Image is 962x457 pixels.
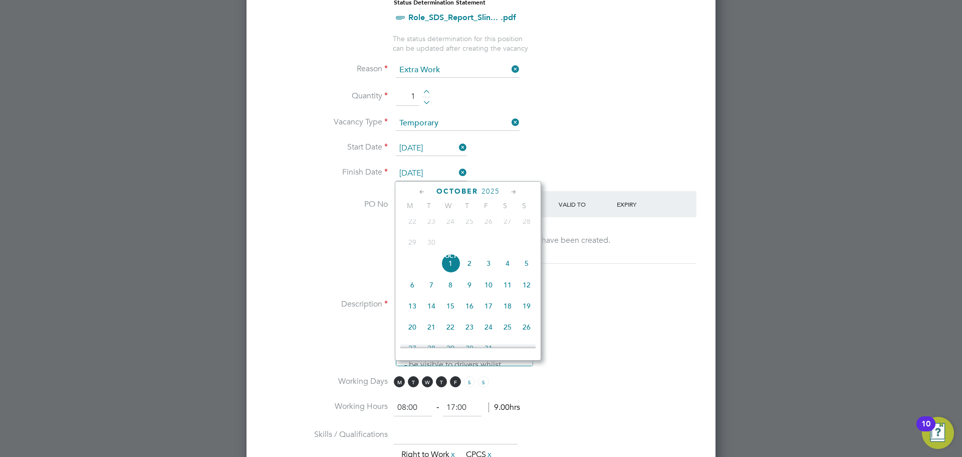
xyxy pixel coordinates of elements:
span: 9 [460,275,479,294]
label: PO No [263,199,388,210]
span: 16 [460,296,479,316]
span: 8 [441,275,460,294]
label: Vacancy Type [263,117,388,127]
span: 19 [517,296,536,316]
span: T [419,201,438,210]
label: Working Hours [263,401,388,412]
span: 14 [422,296,441,316]
input: Select one [396,166,467,181]
span: 26 [479,212,498,231]
span: F [476,201,496,210]
span: 23 [422,212,441,231]
span: T [436,376,447,387]
span: 6 [403,275,422,294]
span: The status determination for this position can be updated after creating the vacancy [393,34,528,52]
span: S [464,376,475,387]
span: Oct [441,254,460,259]
span: W [438,201,457,210]
input: Select one [396,63,520,78]
span: 28 [517,212,536,231]
span: 10 [479,275,498,294]
label: Start Date [263,142,388,153]
div: Valid To [556,195,615,213]
span: 15 [441,296,460,316]
span: 30 [460,339,479,358]
span: 30 [422,233,441,252]
span: 26 [517,318,536,337]
span: 12 [517,275,536,294]
span: ‐ [434,402,441,412]
span: T [457,201,476,210]
button: Open Resource Center, 10 new notifications [922,417,954,449]
div: Expiry [614,195,673,213]
div: No PO numbers have been created. [406,235,686,246]
span: 28 [422,339,441,358]
span: 24 [441,212,460,231]
label: Finish Date [263,167,388,178]
input: Select one [396,116,520,131]
span: 7 [422,275,441,294]
label: Skills / Qualifications [263,429,388,440]
span: 27 [403,339,422,358]
span: 21 [422,318,441,337]
span: 24 [479,318,498,337]
label: Working Days [263,376,388,387]
div: 10 [921,424,930,437]
span: S [515,201,534,210]
span: 17 [479,296,498,316]
span: 27 [498,212,517,231]
span: 4 [498,254,517,273]
span: 29 [403,233,422,252]
span: October [436,187,478,196]
span: 22 [403,212,422,231]
span: 2025 [482,187,500,196]
span: M [400,201,419,210]
span: 31 [479,339,498,358]
input: 17:00 [443,399,482,417]
span: 3 [479,254,498,273]
span: T [408,376,419,387]
span: 13 [403,296,422,316]
input: Select one [396,141,467,156]
span: 25 [498,318,517,337]
label: Reason [263,64,388,74]
span: 11 [498,275,517,294]
span: 5 [517,254,536,273]
span: F [450,376,461,387]
span: S [478,376,489,387]
label: Description [263,299,388,310]
span: 20 [403,318,422,337]
span: 25 [460,212,479,231]
span: 1 [441,254,460,273]
span: 22 [441,318,460,337]
label: Quantity [263,91,388,101]
input: 08:00 [394,399,432,417]
span: 29 [441,339,460,358]
span: S [496,201,515,210]
a: Role_SDS_Report_Slin... .pdf [408,13,516,22]
span: 2 [460,254,479,273]
span: 18 [498,296,517,316]
span: W [422,376,433,387]
span: M [394,376,405,387]
span: 9.00hrs [489,402,520,412]
span: 23 [460,318,479,337]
